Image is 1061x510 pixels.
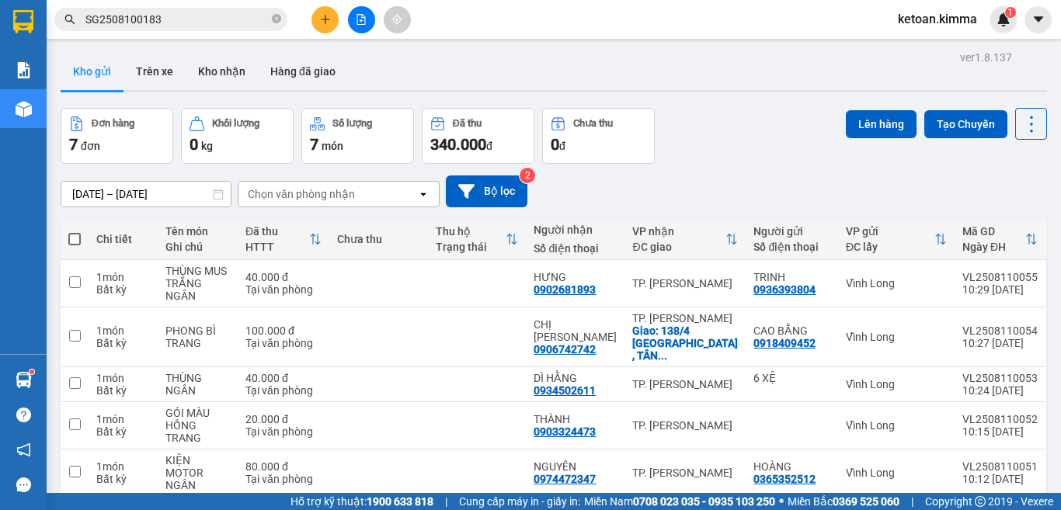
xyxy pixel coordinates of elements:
[632,419,738,432] div: TP. [PERSON_NAME]
[186,53,258,90] button: Kho nhận
[16,372,32,388] img: warehouse-icon
[534,473,596,485] div: 0974472347
[753,337,816,349] div: 0918409452
[779,498,784,505] span: ⚪️
[337,233,420,245] div: Chưa thu
[96,425,150,438] div: Bất kỳ
[69,135,78,154] span: 7
[348,6,375,33] button: file-add
[446,175,527,207] button: Bộ lọc
[422,108,534,164] button: Đã thu340.000đ
[846,331,947,343] div: Vĩnh Long
[96,233,150,245] div: Chi tiết
[245,473,322,485] div: Tại văn phòng
[391,14,402,25] span: aim
[534,343,596,356] div: 0906742742
[924,110,1007,138] button: Tạo Chuyến
[846,378,947,390] div: Vĩnh Long
[534,271,617,283] div: HƯNG
[320,14,331,25] span: plus
[962,271,1038,283] div: VL2508110055
[962,337,1038,349] div: 10:27 [DATE]
[436,225,506,238] div: Thu hộ
[16,477,31,492] span: message
[165,225,230,238] div: Tên món
[123,53,186,90] button: Trên xe
[559,140,565,152] span: đ
[165,265,230,290] div: THÙNG MUS TRẮNG
[846,419,947,432] div: Vĩnh Long
[846,110,917,138] button: Lên hàng
[962,473,1038,485] div: 10:12 [DATE]
[445,493,447,510] span: |
[301,108,414,164] button: Số lượng7món
[430,135,486,154] span: 340.000
[962,225,1025,238] div: Mã GD
[753,241,830,253] div: Số điện thoại
[1005,7,1016,18] sup: 1
[542,108,655,164] button: Chưa thu0đ
[753,271,830,283] div: TRINH
[245,241,310,253] div: HTTT
[960,49,1012,66] div: ver 1.8.137
[96,372,150,384] div: 1 món
[632,378,738,390] div: TP. [PERSON_NAME]
[534,372,617,384] div: DÌ HẰNG
[245,460,322,473] div: 80.000 đ
[962,241,1025,253] div: Ngày ĐH
[310,135,318,154] span: 7
[356,14,367,25] span: file-add
[238,219,330,260] th: Toggle SortBy
[975,496,986,507] span: copyright
[96,283,150,296] div: Bất kỳ
[534,413,617,425] div: THÀNH
[30,369,34,374] sup: 1
[417,188,430,200] svg: open
[290,493,433,510] span: Hỗ trợ kỹ thuật:
[165,324,230,337] div: PHONG BÌ
[258,53,348,90] button: Hàng đã giao
[311,6,339,33] button: plus
[245,337,322,349] div: Tại văn phòng
[846,467,947,479] div: Vĩnh Long
[248,186,355,202] div: Chọn văn phòng nhận
[534,242,617,255] div: Số điện thoại
[85,11,269,28] input: Tìm tên, số ĐT hoặc mã đơn
[96,413,150,425] div: 1 món
[997,12,1011,26] img: icon-new-feature
[633,495,775,508] strong: 0708 023 035 - 0935 103 250
[92,118,134,129] div: Đơn hàng
[534,283,596,296] div: 0902681893
[61,53,123,90] button: Kho gửi
[962,413,1038,425] div: VL2508110052
[190,135,198,154] span: 0
[436,241,506,253] div: Trạng thái
[658,349,667,362] span: ...
[165,290,230,302] div: NGÂN
[753,324,830,337] div: CAO BẰNG
[181,108,294,164] button: Khối lượng0kg
[962,324,1038,337] div: VL2508110054
[962,460,1038,473] div: VL2508110051
[962,283,1038,296] div: 10:29 [DATE]
[96,460,150,473] div: 1 món
[332,118,372,129] div: Số lượng
[81,140,100,152] span: đơn
[165,432,230,444] div: TRANG
[384,6,411,33] button: aim
[165,372,230,384] div: THÙNG
[632,312,738,324] div: TP. [PERSON_NAME]
[753,372,830,384] div: 6 XỆ
[573,118,613,129] div: Chưa thu
[911,493,913,510] span: |
[212,118,259,129] div: Khối lượng
[322,140,343,152] span: món
[245,384,322,397] div: Tại văn phòng
[201,140,213,152] span: kg
[632,467,738,479] div: TP. [PERSON_NAME]
[838,219,955,260] th: Toggle SortBy
[16,442,31,457] span: notification
[846,277,947,290] div: Vĩnh Long
[245,413,322,425] div: 20.000 đ
[367,495,433,508] strong: 1900 633 818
